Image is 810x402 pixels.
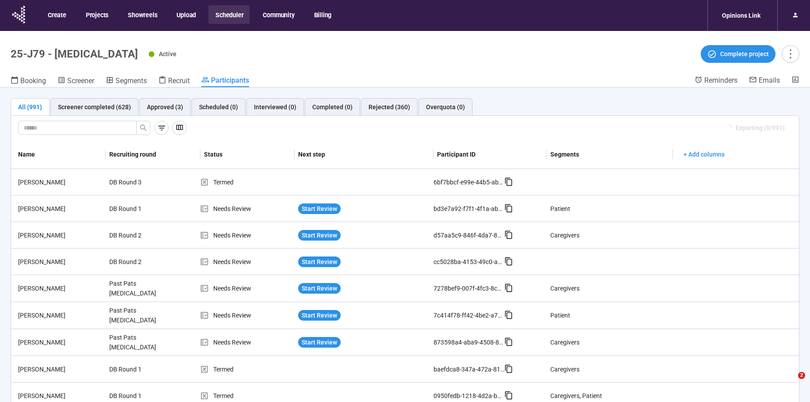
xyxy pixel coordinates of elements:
[298,337,341,348] button: Start Review
[200,337,295,347] div: Needs Review
[158,76,190,87] a: Recruit
[106,302,172,329] div: Past Pats [MEDICAL_DATA]
[11,140,106,169] th: Name
[550,310,570,320] div: Patient
[15,337,106,347] div: [PERSON_NAME]
[159,50,177,57] span: Active
[15,257,106,267] div: [PERSON_NAME]
[434,177,504,187] div: 6bf7bbcf-e99e-44b5-ab7e-71c59191e624
[701,45,775,63] button: Complete project
[200,230,295,240] div: Needs Review
[256,5,300,24] button: Community
[717,7,766,24] div: Opinions Link
[547,140,673,169] th: Segments
[782,45,799,63] button: more
[140,124,147,131] span: search
[704,76,737,84] span: Reminders
[307,5,338,24] button: Billing
[302,204,337,214] span: Start Review
[15,364,106,374] div: [PERSON_NAME]
[121,5,163,24] button: Showreels
[759,76,780,84] span: Emails
[200,364,295,374] div: Termed
[298,283,341,294] button: Start Review
[15,391,106,401] div: [PERSON_NAME]
[434,257,504,267] div: cc5028ba-4153-49c0-a6a2-3e084ff84e60
[15,230,106,240] div: [PERSON_NAME]
[211,76,249,84] span: Participants
[106,76,147,87] a: Segments
[550,230,580,240] div: Caregivers
[106,275,172,302] div: Past Pats [MEDICAL_DATA]
[695,76,737,86] a: Reminders
[201,76,249,87] a: Participants
[298,230,341,241] button: Start Review
[298,203,341,214] button: Start Review
[298,310,341,321] button: Start Review
[550,391,602,401] div: Caregivers, Patient
[295,140,434,169] th: Next step
[369,102,410,112] div: Rejected (360)
[147,102,183,112] div: Approved (3)
[15,310,106,320] div: [PERSON_NAME]
[115,77,147,85] span: Segments
[434,230,504,240] div: d57aa5c9-846f-4da7-8a61-ffe5cc49cce5
[426,102,465,112] div: Overquota (0)
[199,102,238,112] div: Scheduled (0)
[15,283,106,293] div: [PERSON_NAME]
[58,76,94,87] a: Screener
[106,227,172,244] div: DB Round 2
[683,149,725,159] span: + Add columns
[434,337,504,347] div: 873598a4-aba9-4508-80b3-c1ea93f1c1f9
[434,283,504,293] div: 7278bef9-007f-4fc3-8c31-30053dfd566e
[749,76,780,86] a: Emails
[302,283,337,293] span: Start Review
[720,49,769,59] span: Complete project
[106,200,172,217] div: DB Round 1
[168,77,190,85] span: Recruit
[67,77,94,85] span: Screener
[736,123,785,133] span: Exporting (0/991)
[18,102,42,112] div: All (991)
[254,102,296,112] div: Interviewed (0)
[200,204,295,214] div: Needs Review
[550,204,570,214] div: Patient
[106,329,172,356] div: Past Pats [MEDICAL_DATA]
[550,283,580,293] div: Caregivers
[136,121,150,135] button: search
[434,391,504,401] div: 0950fedb-1218-4d2a-ba08-ff68c02b04ad
[550,364,580,374] div: Caregivers
[719,121,792,135] button: Exporting (0/991)
[298,257,341,267] button: Start Review
[302,230,337,240] span: Start Review
[200,257,295,267] div: Needs Review
[550,337,580,347] div: Caregivers
[15,177,106,187] div: [PERSON_NAME]
[434,364,504,374] div: baefdca8-347a-472a-8196-535b9c5f63a4
[106,253,172,270] div: DB Round 2
[208,5,250,24] button: Scheduler
[200,283,295,293] div: Needs Review
[106,140,200,169] th: Recruiting round
[676,147,732,161] button: + Add columns
[106,174,172,191] div: DB Round 3
[200,310,295,320] div: Needs Review
[106,361,172,378] div: DB Round 1
[784,48,796,60] span: more
[302,257,337,267] span: Start Review
[41,5,73,24] button: Create
[58,102,131,112] div: Screener completed (628)
[798,372,805,379] span: 2
[726,124,733,132] span: loading
[15,204,106,214] div: [PERSON_NAME]
[780,372,801,393] iframe: Intercom live chat
[11,76,46,87] a: Booking
[169,5,202,24] button: Upload
[79,5,115,24] button: Projects
[200,177,295,187] div: Termed
[312,102,353,112] div: Completed (0)
[302,310,337,320] span: Start Review
[302,337,337,347] span: Start Review
[11,48,138,60] h1: 25-J79 - [MEDICAL_DATA]
[434,204,504,214] div: bd3e7a92-f7f1-4f1a-ab7f-5233c0cb0ca0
